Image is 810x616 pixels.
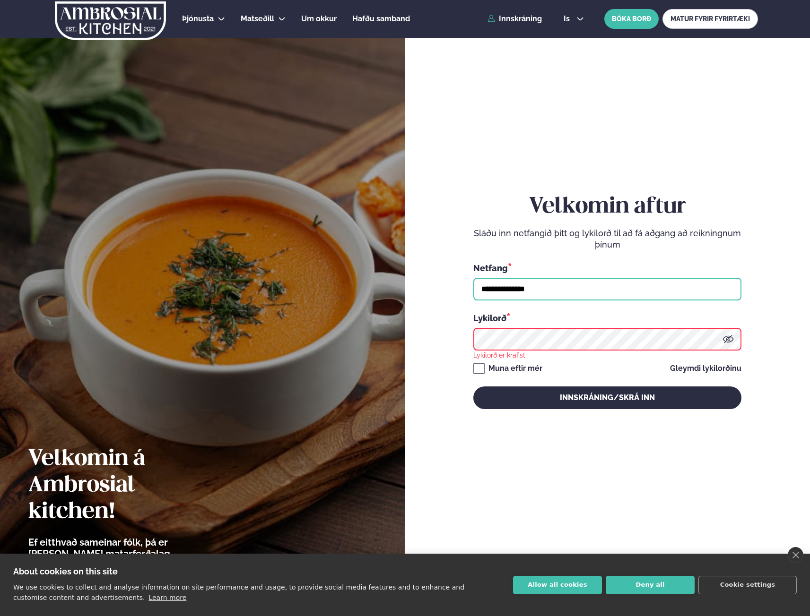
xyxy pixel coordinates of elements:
[13,566,118,576] strong: About cookies on this site
[488,15,542,23] a: Innskráning
[28,537,225,559] p: Ef eitthvað sameinar fólk, þá er [PERSON_NAME] matarferðalag.
[182,14,214,23] span: Þjónusta
[670,365,741,372] a: Gleymdi lykilorðinu
[182,13,214,25] a: Þjónusta
[301,13,337,25] a: Um okkur
[28,446,225,525] h2: Velkomin á Ambrosial kitchen!
[301,14,337,23] span: Um okkur
[473,194,741,220] h2: Velkomin aftur
[241,14,274,23] span: Matseðill
[241,13,274,25] a: Matseðill
[564,15,573,23] span: is
[473,312,741,324] div: Lykilorð
[473,351,525,359] div: Lykilorð er krafist
[473,262,741,274] div: Netfang
[698,576,797,594] button: Cookie settings
[604,9,659,29] button: BÓKA BORÐ
[148,594,186,601] a: Learn more
[352,14,410,23] span: Hafðu samband
[513,576,602,594] button: Allow all cookies
[606,576,695,594] button: Deny all
[54,1,167,40] img: logo
[788,547,803,563] a: close
[13,583,464,601] p: We use cookies to collect and analyse information on site performance and usage, to provide socia...
[473,386,741,409] button: Innskráning/Skrá inn
[352,13,410,25] a: Hafðu samband
[473,228,741,250] p: Sláðu inn netfangið þitt og lykilorð til að fá aðgang að reikningnum þínum
[662,9,758,29] a: MATUR FYRIR FYRIRTÆKI
[556,15,592,23] button: is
